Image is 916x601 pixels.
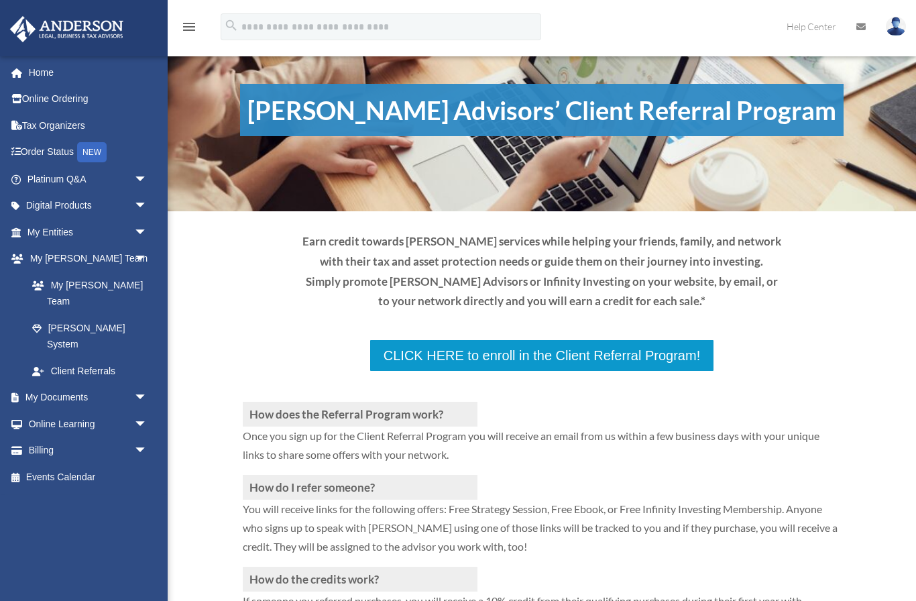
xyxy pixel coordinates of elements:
[134,411,161,438] span: arrow_drop_down
[9,166,168,193] a: Platinum Q&Aarrow_drop_down
[886,17,906,36] img: User Pic
[134,193,161,220] span: arrow_drop_down
[9,463,168,490] a: Events Calendar
[243,402,477,427] h3: How does the Referral Program work?
[134,219,161,246] span: arrow_drop_down
[9,112,168,139] a: Tax Organizers
[9,86,168,113] a: Online Ordering
[134,166,161,193] span: arrow_drop_down
[243,567,477,592] h3: How do the credits work?
[19,272,168,315] a: My [PERSON_NAME] Team
[243,475,477,500] h3: How do I refer someone?
[9,384,168,411] a: My Documentsarrow_drop_down
[9,193,168,219] a: Digital Productsarrow_drop_down
[19,315,168,358] a: [PERSON_NAME] System
[224,18,239,33] i: search
[240,84,844,136] h1: [PERSON_NAME] Advisors’ Client Referral Program
[181,23,197,35] a: menu
[6,16,127,42] img: Anderson Advisors Platinum Portal
[181,19,197,35] i: menu
[302,231,781,311] p: Earn credit towards [PERSON_NAME] services while helping your friends, family, and network with t...
[243,427,842,475] p: Once you sign up for the Client Referral Program you will receive an email from us within a few b...
[9,219,168,245] a: My Entitiesarrow_drop_down
[369,339,715,372] a: CLICK HERE to enroll in the Client Referral Program!
[19,358,161,384] a: Client Referrals
[77,142,107,162] div: NEW
[134,437,161,465] span: arrow_drop_down
[9,139,168,166] a: Order StatusNEW
[9,59,168,86] a: Home
[9,245,168,272] a: My [PERSON_NAME] Teamarrow_drop_down
[9,437,168,464] a: Billingarrow_drop_down
[134,384,161,412] span: arrow_drop_down
[9,411,168,437] a: Online Learningarrow_drop_down
[134,245,161,273] span: arrow_drop_down
[243,500,842,567] p: You will receive links for the following offers: Free Strategy Session, Free Ebook, or Free Infin...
